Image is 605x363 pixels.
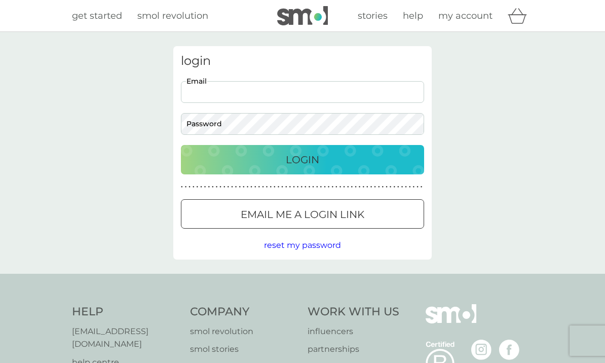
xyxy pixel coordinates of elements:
div: basket [508,6,533,26]
p: ● [193,185,195,190]
p: ● [228,185,230,190]
p: ● [212,185,214,190]
p: ● [204,185,206,190]
p: ● [390,185,392,190]
p: ● [258,185,260,190]
p: ● [200,185,202,190]
p: ● [216,185,218,190]
a: smol revolution [137,9,208,23]
span: smol revolution [137,10,208,21]
a: get started [72,9,122,23]
a: partnerships [308,343,399,356]
a: smol revolution [190,325,298,338]
p: ● [247,185,249,190]
p: Email me a login link [241,206,364,223]
p: ● [254,185,256,190]
p: ● [339,185,342,190]
p: ● [219,185,221,190]
p: ● [324,185,326,190]
p: ● [316,185,318,190]
p: ● [185,185,187,190]
p: ● [421,185,423,190]
p: ● [309,185,311,190]
h3: login [181,54,424,68]
p: ● [355,185,357,190]
a: my account [438,9,493,23]
p: ● [328,185,330,190]
p: ● [235,185,237,190]
h4: Company [190,304,298,320]
p: ● [370,185,372,190]
p: ● [312,185,314,190]
p: ● [343,185,345,190]
p: ● [250,185,252,190]
p: ● [223,185,225,190]
p: ● [413,185,415,190]
p: ● [417,185,419,190]
button: Login [181,145,424,174]
span: get started [72,10,122,21]
span: reset my password [264,240,341,250]
p: ● [266,185,268,190]
p: Login [286,152,319,168]
p: ● [231,185,233,190]
p: ● [243,185,245,190]
p: ● [374,185,376,190]
img: visit the smol Facebook page [499,340,519,360]
p: ● [278,185,280,190]
p: ● [397,185,399,190]
p: ● [331,185,333,190]
p: ● [359,185,361,190]
p: ● [274,185,276,190]
p: ● [285,185,287,190]
p: ● [366,185,368,190]
img: visit the smol Instagram page [471,340,491,360]
img: smol [277,6,328,25]
span: help [403,10,423,21]
a: influencers [308,325,399,338]
p: ● [181,185,183,190]
h4: Work With Us [308,304,399,320]
p: ● [347,185,349,190]
p: ● [297,185,299,190]
a: help [403,9,423,23]
a: [EMAIL_ADDRESS][DOMAIN_NAME] [72,325,180,351]
p: ● [409,185,411,190]
p: ● [320,185,322,190]
p: ● [262,185,264,190]
p: ● [208,185,210,190]
p: ● [300,185,302,190]
a: stories [358,9,388,23]
button: reset my password [264,239,341,252]
p: ● [382,185,384,190]
p: ● [335,185,337,190]
p: ● [362,185,364,190]
p: ● [281,185,283,190]
a: smol stories [190,343,298,356]
h4: Help [72,304,180,320]
p: ● [393,185,395,190]
p: ● [378,185,380,190]
p: ● [401,185,403,190]
p: ● [270,185,272,190]
p: ● [289,185,291,190]
p: ● [386,185,388,190]
p: ● [293,185,295,190]
span: my account [438,10,493,21]
p: ● [305,185,307,190]
button: Email me a login link [181,199,424,229]
p: ● [239,185,241,190]
p: ● [197,185,199,190]
span: stories [358,10,388,21]
p: ● [188,185,191,190]
img: smol [426,304,476,339]
p: ● [405,185,407,190]
p: ● [351,185,353,190]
